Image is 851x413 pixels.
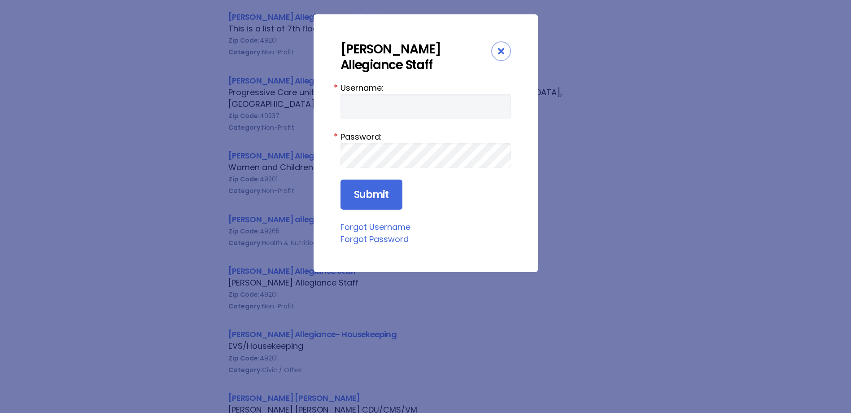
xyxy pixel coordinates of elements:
[340,233,409,245] a: Forgot Password
[340,41,491,73] div: [PERSON_NAME] Allegiance Staff
[340,180,402,210] input: Submit
[340,131,511,143] label: Password:
[340,82,511,94] label: Username:
[340,221,410,233] a: Forgot Username
[491,41,511,61] div: Close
